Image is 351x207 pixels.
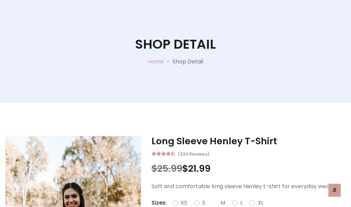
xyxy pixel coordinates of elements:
a: Home [148,58,164,65]
p: Soft and comfortable long sleeve Henley t-shirt for everyday wear. [152,182,346,191]
label: M [220,199,225,207]
p: Shop Detail [172,58,203,66]
label: XL [258,199,264,207]
small: (324 Reviews) [178,149,209,158]
label: XS [181,199,187,207]
h1: Shop Detail [135,37,216,52]
label: S [202,199,205,207]
h3: Long Sleeve Henley T-Shirt [152,136,346,147]
p: Sizes: [152,199,167,207]
span: $25.99 [152,162,182,175]
span: 21.99 [188,162,210,175]
p: - [164,58,172,66]
h3: $ [152,163,346,174]
label: L [240,199,243,207]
